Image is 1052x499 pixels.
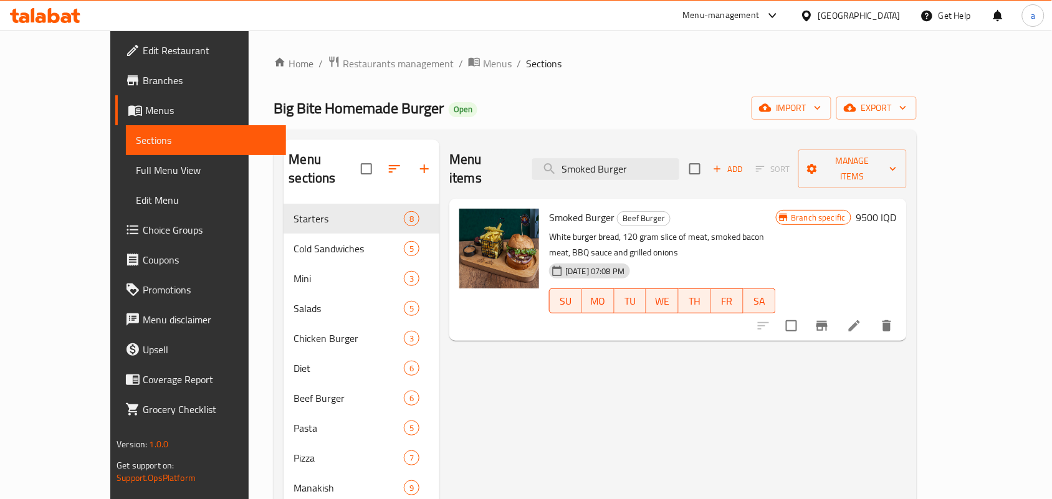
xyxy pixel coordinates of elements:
span: Full Menu View [136,163,276,178]
button: FR [711,288,744,313]
span: Pizza [294,450,404,465]
button: export [836,97,917,120]
span: Manakish [294,480,404,495]
span: Manage items [808,153,897,184]
div: Open [449,102,477,117]
div: Chicken Burger3 [284,323,439,353]
span: TH [684,292,706,310]
a: Full Menu View [126,155,286,185]
button: WE [646,288,679,313]
span: Restaurants management [343,56,454,71]
span: Select to update [778,313,805,339]
input: search [532,158,679,180]
button: delete [872,311,902,341]
div: Cold Sandwiches5 [284,234,439,264]
span: Branches [143,73,276,88]
span: Select all sections [353,156,380,182]
span: Upsell [143,342,276,357]
span: 5 [404,303,419,315]
span: 9 [404,482,419,494]
h2: Menu items [449,150,517,188]
span: Edit Menu [136,192,276,207]
span: SU [555,292,577,310]
span: 5 [404,243,419,255]
span: 6 [404,392,419,404]
div: Pasta5 [284,413,439,443]
span: Edit Restaurant [143,43,276,58]
a: Menus [115,95,286,125]
button: SU [549,288,582,313]
span: MO [587,292,610,310]
li: / [459,56,463,71]
div: Pizza7 [284,443,439,473]
img: Smoked Burger [459,209,539,288]
a: Menu disclaimer [115,305,286,335]
div: items [404,301,419,316]
span: Salads [294,301,404,316]
span: Version: [117,436,147,452]
div: Beef Burger [617,211,671,226]
a: Support.OpsPlatform [117,470,196,486]
p: White burger bread, 120 gram slice of meat, smoked bacon meat, BBQ sauce and grilled onions [549,229,775,260]
span: Big Bite Homemade Burger [274,94,444,122]
span: Select section first [748,159,798,179]
a: Promotions [115,275,286,305]
span: Menus [145,103,276,118]
span: import [762,100,821,116]
span: Add [711,162,745,176]
span: FR [716,292,739,310]
a: Edit Menu [126,185,286,215]
a: Grocery Checklist [115,394,286,424]
span: WE [651,292,674,310]
span: Choice Groups [143,222,276,237]
span: Smoked Burger [549,208,614,227]
span: TU [619,292,642,310]
div: Beef Burger6 [284,383,439,413]
span: Diet [294,361,404,376]
span: Branch specific [787,212,851,224]
a: Restaurants management [328,55,454,72]
div: Starters8 [284,204,439,234]
span: Mini [294,271,404,286]
span: Beef Burger [294,391,404,406]
span: Sections [526,56,562,71]
button: Add [708,159,748,179]
a: Home [274,56,313,71]
span: Promotions [143,282,276,297]
div: items [404,421,419,435]
div: Diet6 [284,353,439,383]
span: export [846,100,907,116]
span: Chicken Burger [294,331,404,346]
div: [GEOGRAPHIC_DATA] [818,9,901,22]
span: Grocery Checklist [143,402,276,417]
a: Edit menu item [847,318,862,333]
div: Mini3 [284,264,439,293]
a: Branches [115,65,286,95]
span: 6 [404,363,419,374]
span: Pasta [294,421,404,435]
button: TU [614,288,647,313]
span: Menu disclaimer [143,312,276,327]
div: items [404,331,419,346]
span: Cold Sandwiches [294,241,404,256]
button: Branch-specific-item [807,311,837,341]
span: 7 [404,452,419,464]
a: Sections [126,125,286,155]
span: Sort sections [380,154,409,184]
span: 8 [404,213,419,225]
button: SA [744,288,776,313]
span: Starters [294,211,404,226]
div: items [404,480,419,495]
span: 3 [404,273,419,285]
div: items [404,241,419,256]
div: Menu-management [683,8,760,23]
